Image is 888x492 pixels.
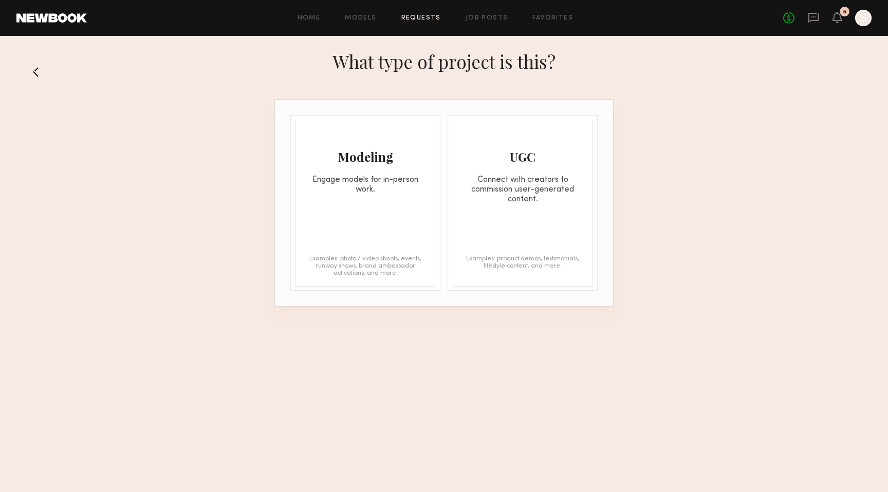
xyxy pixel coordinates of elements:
[453,148,592,165] div: UGC
[843,9,846,15] div: 5
[332,49,556,73] h1: What type of project is this?
[306,255,424,276] div: Examples: photo / video shoots, events, runway shows, brand ambassador activations, and more.
[298,15,321,22] a: Home
[464,255,582,276] div: Examples: product demos, testimonials, lifestyle content, and more.
[453,175,592,204] div: Connect with creators to commission user-generated content.
[466,15,508,22] a: Job Posts
[296,148,435,165] div: Modeling
[855,10,872,26] a: S
[296,175,435,195] div: Engage models for in-person work.
[401,15,441,22] a: Requests
[532,15,573,22] a: Favorites
[345,15,376,22] a: Models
